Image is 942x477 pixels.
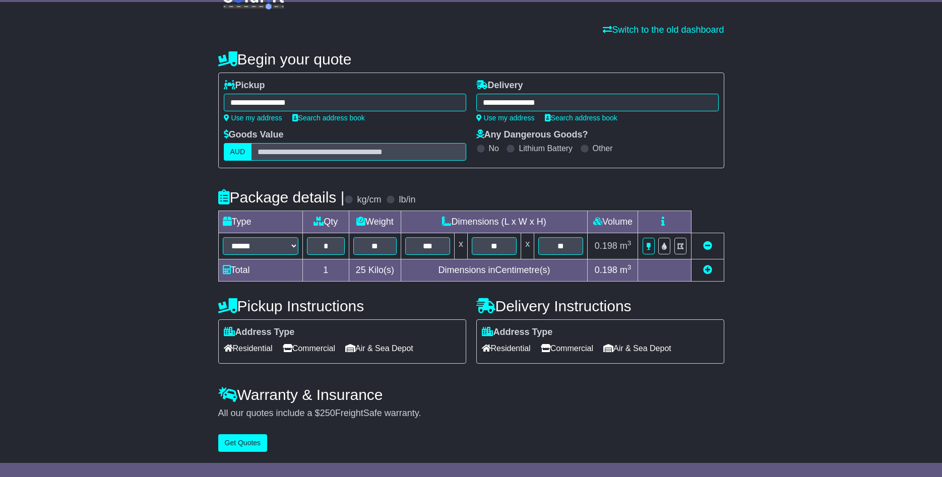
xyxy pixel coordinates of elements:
span: 25 [356,265,366,275]
h4: Package details | [218,189,345,206]
label: AUD [224,143,252,161]
a: Switch to the old dashboard [603,25,724,35]
span: Air & Sea Depot [603,340,671,356]
label: Address Type [224,327,295,338]
sup: 3 [627,263,632,271]
span: 0.198 [595,265,617,275]
td: Dimensions (L x W x H) [401,211,588,233]
td: x [454,233,467,259]
td: 1 [302,259,349,282]
label: Lithium Battery [519,144,573,153]
label: kg/cm [357,194,381,206]
span: m [620,265,632,275]
td: Weight [349,211,401,233]
label: Goods Value [224,129,284,141]
div: All our quotes include a $ FreightSafe warranty. [218,408,724,419]
a: Remove this item [703,241,712,251]
label: Pickup [224,80,265,91]
span: Commercial [541,340,593,356]
button: Get Quotes [218,434,268,452]
sup: 3 [627,239,632,247]
label: Other [593,144,613,153]
label: Delivery [476,80,523,91]
td: Volume [588,211,638,233]
td: Qty [302,211,349,233]
a: Use my address [224,114,282,122]
span: Air & Sea Depot [345,340,413,356]
td: Type [218,211,302,233]
td: Kilo(s) [349,259,401,282]
span: 0.198 [595,241,617,251]
label: Address Type [482,327,553,338]
a: Add new item [703,265,712,275]
label: Any Dangerous Goods? [476,129,588,141]
label: No [489,144,499,153]
h4: Begin your quote [218,51,724,67]
td: Dimensions in Centimetre(s) [401,259,588,282]
td: x [521,233,534,259]
a: Use my address [476,114,535,122]
label: lb/in [399,194,415,206]
span: m [620,241,632,251]
td: Total [218,259,302,282]
h4: Warranty & Insurance [218,386,724,403]
h4: Pickup Instructions [218,298,466,314]
span: Commercial [283,340,335,356]
span: Residential [224,340,273,356]
span: Residential [482,340,531,356]
a: Search address book [545,114,617,122]
span: 250 [320,408,335,418]
a: Search address book [292,114,365,122]
h4: Delivery Instructions [476,298,724,314]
